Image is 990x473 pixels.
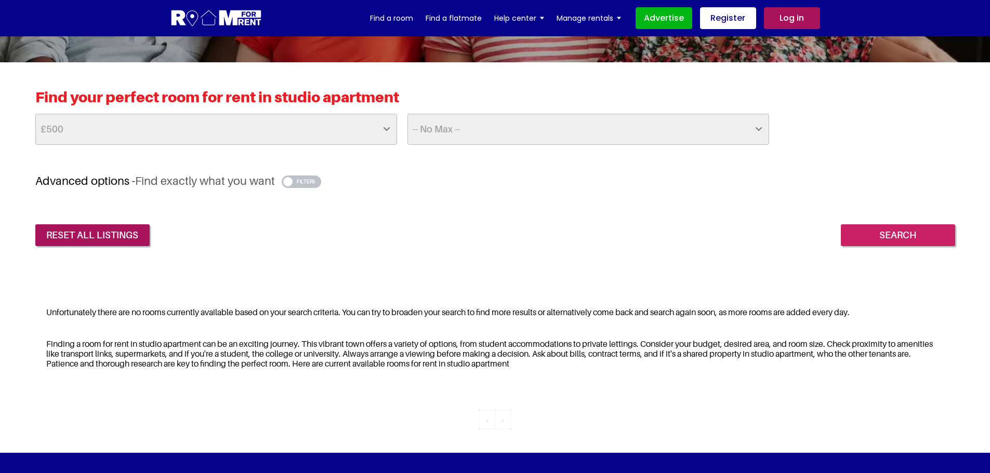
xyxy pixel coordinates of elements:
[370,10,413,26] a: Find a room
[35,332,955,376] div: Finding a room for rent in studio apartment can be an exciting journey. This vibrant town offers ...
[35,174,955,188] h3: Advanced options -
[764,7,820,29] a: Log in
[479,410,495,429] li: « Previous
[494,10,544,26] a: Help center
[700,7,756,29] a: Register
[35,224,150,246] a: reset all listings
[841,224,955,246] input: Search
[636,7,692,29] a: Advertise
[35,301,955,324] div: Unfortunately there are no rooms currently available based on your search criteria. You can try t...
[426,10,482,26] a: Find a flatmate
[170,9,262,28] img: Logo for Room for Rent, featuring a welcoming design with a house icon and modern typography
[495,410,511,429] li: « Previous
[35,88,955,114] h2: Find your perfect room for rent in studio apartment
[557,10,621,26] a: Manage rentals
[135,174,275,187] span: Find exactly what you want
